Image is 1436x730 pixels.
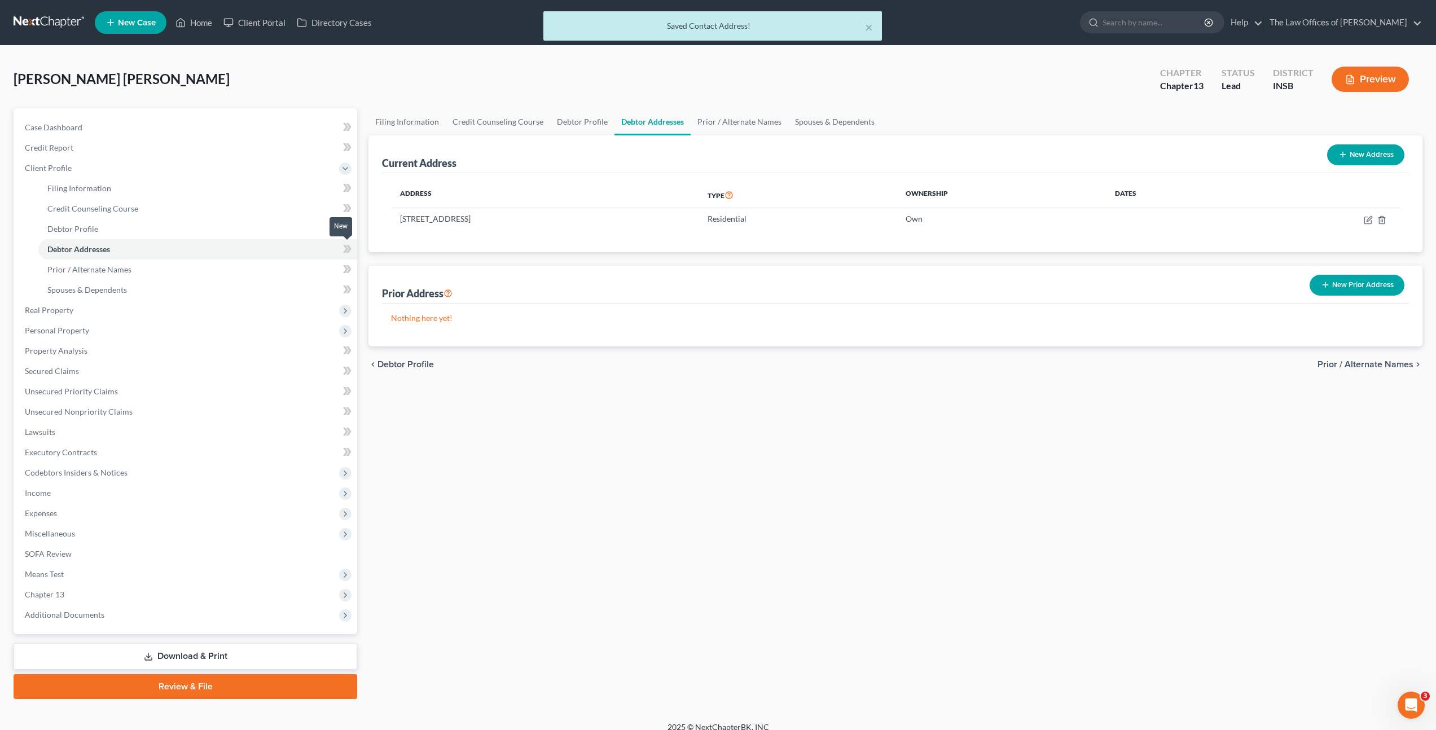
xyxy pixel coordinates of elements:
span: Debtor Profile [377,360,434,369]
span: Client Profile [25,163,72,173]
p: Nothing here yet! [391,313,1400,324]
iframe: Intercom live chat [1398,692,1425,719]
span: Spouses & Dependents [47,285,127,294]
div: Chapter [1160,80,1204,93]
div: Lead [1222,80,1255,93]
a: Credit Counseling Course [446,108,550,135]
div: Current Address [382,156,456,170]
span: Chapter 13 [25,590,64,599]
span: Secured Claims [25,366,79,376]
button: chevron_left Debtor Profile [368,360,434,369]
span: Miscellaneous [25,529,75,538]
span: Debtor Addresses [47,244,110,254]
a: Unsecured Nonpriority Claims [16,402,357,422]
a: SOFA Review [16,544,357,564]
div: Chapter [1160,67,1204,80]
a: Debtor Profile [550,108,614,135]
span: Credit Counseling Course [47,204,138,213]
th: Ownership [897,182,1106,208]
a: Debtor Profile [38,219,357,239]
button: New Prior Address [1310,275,1404,296]
span: SOFA Review [25,549,72,559]
button: New Address [1327,144,1404,165]
span: Case Dashboard [25,122,82,132]
td: Own [897,208,1106,230]
span: Income [25,488,51,498]
span: Expenses [25,508,57,518]
span: Real Property [25,305,73,315]
span: 13 [1193,80,1204,91]
a: Credit Counseling Course [38,199,357,219]
a: Property Analysis [16,341,357,361]
a: Review & File [14,674,357,699]
button: Preview [1332,67,1409,92]
span: Prior / Alternate Names [47,265,131,274]
a: Unsecured Priority Claims [16,381,357,402]
a: Spouses & Dependents [38,280,357,300]
a: Prior / Alternate Names [691,108,788,135]
th: Type [699,182,897,208]
a: Credit Report [16,138,357,158]
span: Credit Report [25,143,73,152]
span: Debtor Profile [47,224,98,234]
span: Executory Contracts [25,447,97,457]
a: Executory Contracts [16,442,357,463]
a: Download & Print [14,643,357,670]
a: Prior / Alternate Names [38,260,357,280]
td: Residential [699,208,897,230]
a: Lawsuits [16,422,357,442]
button: × [865,20,873,34]
span: Additional Documents [25,610,104,619]
th: Dates [1106,182,1243,208]
button: Prior / Alternate Names chevron_right [1318,360,1422,369]
span: Unsecured Priority Claims [25,386,118,396]
span: Property Analysis [25,346,87,355]
i: chevron_right [1413,360,1422,369]
a: Debtor Addresses [38,239,357,260]
a: Debtor Addresses [614,108,691,135]
a: Case Dashboard [16,117,357,138]
div: Status [1222,67,1255,80]
a: Filing Information [38,178,357,199]
a: Filing Information [368,108,446,135]
span: Prior / Alternate Names [1318,360,1413,369]
span: Codebtors Insiders & Notices [25,468,128,477]
span: Lawsuits [25,427,55,437]
div: District [1273,67,1314,80]
a: Secured Claims [16,361,357,381]
i: chevron_left [368,360,377,369]
span: Means Test [25,569,64,579]
a: Spouses & Dependents [788,108,881,135]
td: [STREET_ADDRESS] [391,208,699,230]
span: Unsecured Nonpriority Claims [25,407,133,416]
div: Prior Address [382,287,453,300]
span: Personal Property [25,326,89,335]
span: 3 [1421,692,1430,701]
th: Address [391,182,699,208]
div: INSB [1273,80,1314,93]
div: Saved Contact Address! [552,20,873,32]
span: Filing Information [47,183,111,193]
span: [PERSON_NAME] [PERSON_NAME] [14,71,230,87]
div: New [330,217,352,236]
